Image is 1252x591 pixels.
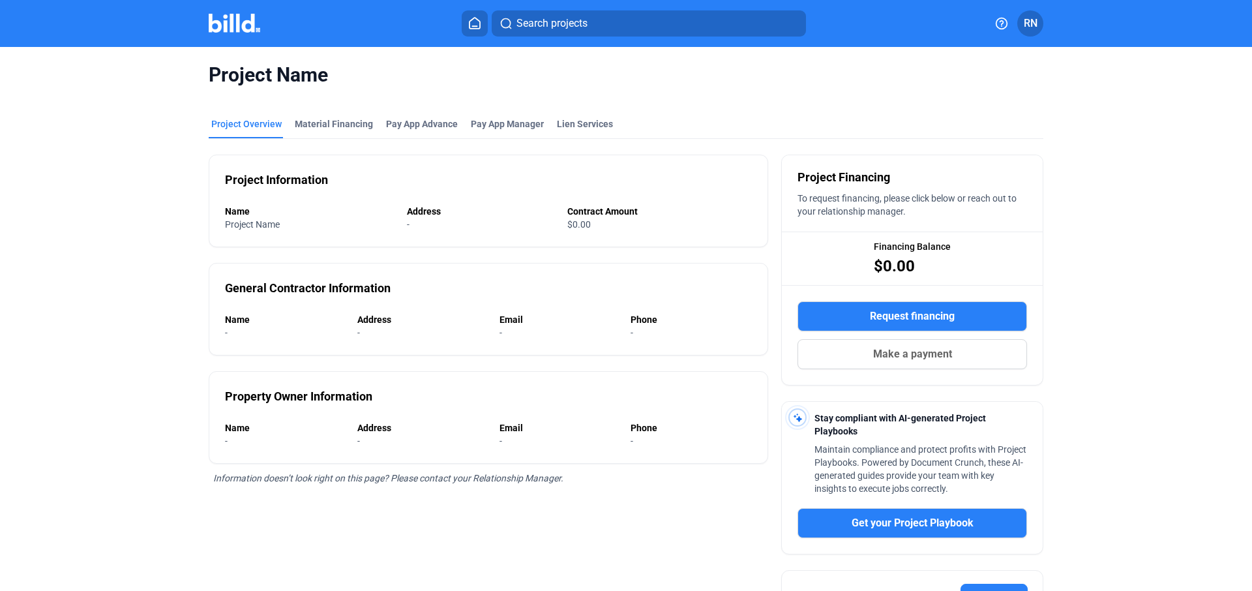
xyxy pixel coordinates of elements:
[225,436,228,446] span: -
[557,117,613,130] div: Lien Services
[631,436,633,446] span: -
[631,327,633,338] span: -
[631,313,752,326] div: Phone
[874,256,915,277] span: $0.00
[357,436,360,446] span: -
[407,219,410,230] span: -
[357,421,486,434] div: Address
[213,473,563,483] span: Information doesn’t look right on this page? Please contact your Relationship Manager.
[211,117,282,130] div: Project Overview
[797,168,890,187] span: Project Financing
[225,219,280,230] span: Project Name
[499,327,502,338] span: -
[225,205,394,218] div: Name
[873,346,952,362] span: Make a payment
[797,193,1017,217] span: To request financing, please click below or reach out to your relationship manager.
[499,313,618,326] div: Email
[225,387,372,406] div: Property Owner Information
[471,117,544,130] span: Pay App Manager
[852,515,974,531] span: Get your Project Playbook
[295,117,373,130] div: Material Financing
[516,16,588,31] span: Search projects
[225,313,344,326] div: Name
[631,421,752,434] div: Phone
[499,436,502,446] span: -
[357,313,486,326] div: Address
[225,421,344,434] div: Name
[386,117,458,130] div: Pay App Advance
[567,205,752,218] div: Contract Amount
[1024,16,1037,31] span: RN
[225,279,391,297] div: General Contractor Information
[814,444,1026,494] span: Maintain compliance and protect profits with Project Playbooks. Powered by Document Crunch, these...
[407,205,555,218] div: Address
[870,309,955,324] span: Request financing
[499,421,618,434] div: Email
[209,63,1043,87] span: Project Name
[225,327,228,338] span: -
[209,14,260,33] img: Billd Company Logo
[874,240,951,253] span: Financing Balance
[567,219,591,230] span: $0.00
[225,171,328,189] div: Project Information
[814,413,986,436] span: Stay compliant with AI-generated Project Playbooks
[357,327,360,338] span: -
